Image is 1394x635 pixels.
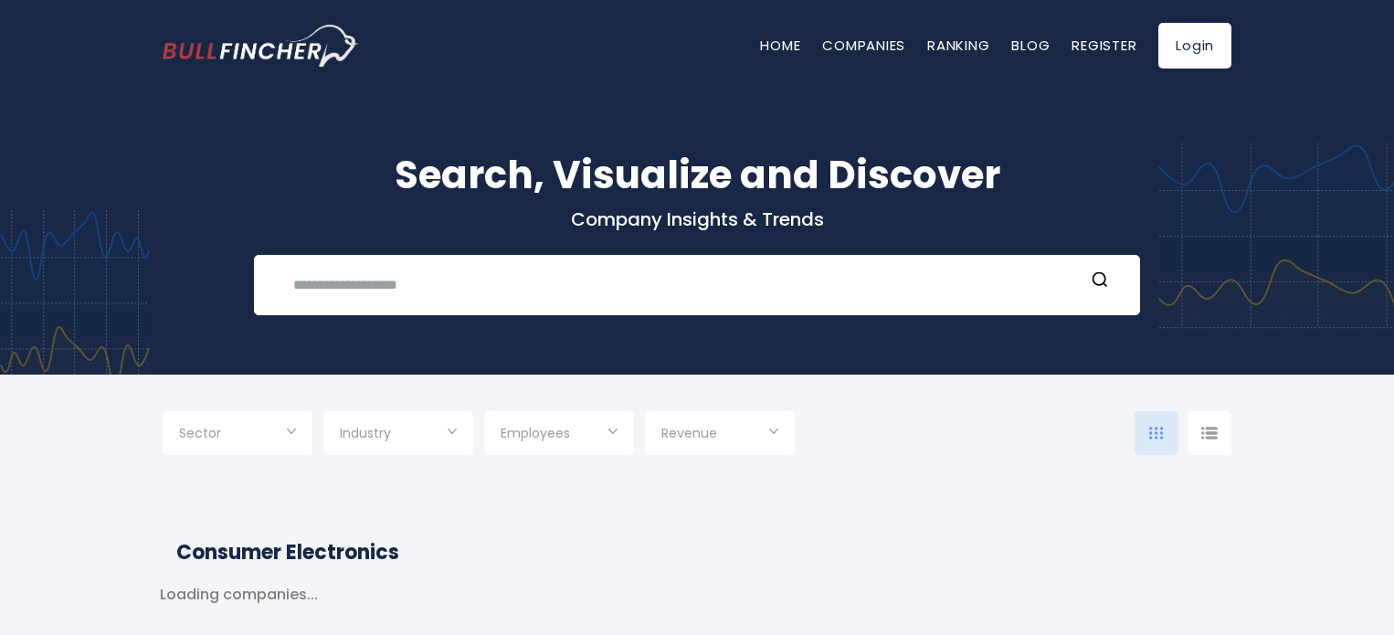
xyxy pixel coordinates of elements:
[340,425,391,441] span: Industry
[179,425,221,441] span: Sector
[822,36,905,55] a: Companies
[163,146,1231,204] h1: Search, Visualize and Discover
[1201,427,1218,439] img: icon-comp-list-view.svg
[501,418,618,451] input: Selection
[1088,270,1112,294] button: Search
[927,36,989,55] a: Ranking
[1011,36,1050,55] a: Blog
[1158,23,1231,69] a: Login
[661,425,717,441] span: Revenue
[661,418,778,451] input: Selection
[163,207,1231,231] p: Company Insights & Trends
[1149,427,1164,439] img: icon-comp-grid.svg
[179,418,296,451] input: Selection
[760,36,800,55] a: Home
[163,25,359,67] img: bullfincher logo
[163,25,359,67] a: Go to homepage
[340,418,457,451] input: Selection
[1072,36,1136,55] a: Register
[501,425,570,441] span: Employees
[176,537,1218,567] h2: Consumer Electronics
